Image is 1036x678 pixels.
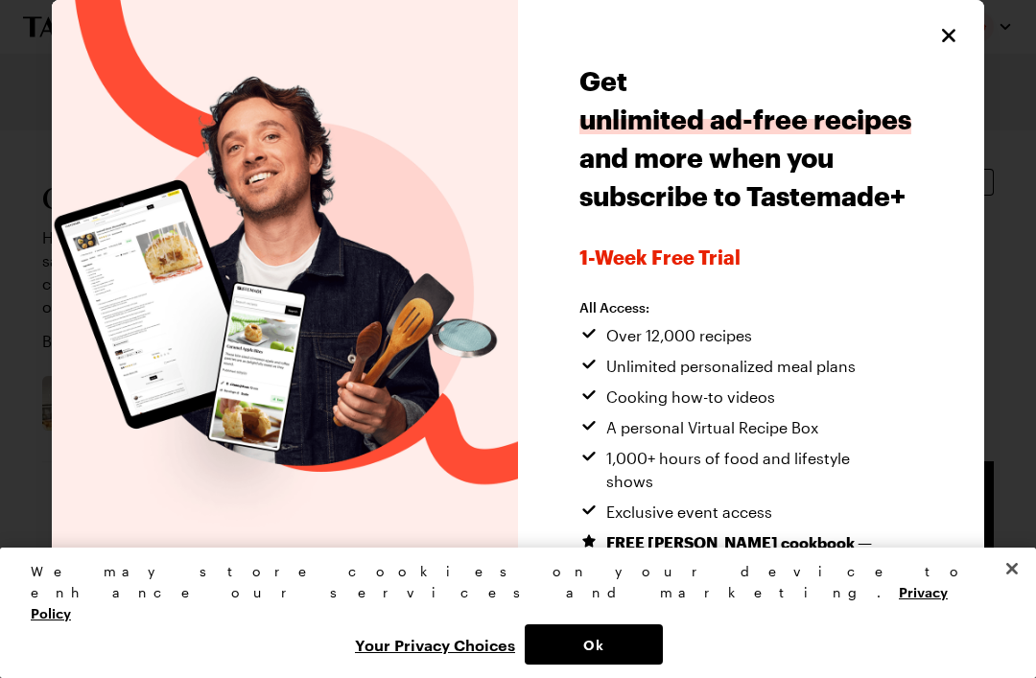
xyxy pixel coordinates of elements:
[579,104,911,134] span: unlimited ad-free recipes
[606,355,856,378] span: Unlimited personalized meal plans
[606,447,896,493] span: 1,000+ hours of food and lifestyle shows
[31,561,989,665] div: Privacy
[606,531,896,577] span: FREE [PERSON_NAME] cookbook — EAT: Easy, Affordable, Tasty
[579,299,896,316] h2: All Access:
[606,324,752,347] span: Over 12,000 recipes
[31,561,989,624] div: We may store cookies on your device to enhance our services and marketing.
[606,386,775,409] span: Cooking how-to videos
[606,416,818,439] span: A personal Virtual Recipe Box
[606,501,772,524] span: Exclusive event access
[525,624,663,665] button: Ok
[579,245,923,269] span: 1-week Free Trial
[991,548,1033,590] button: Close
[936,23,961,48] button: Close
[345,624,525,665] button: Your Privacy Choices
[579,61,923,215] h1: Get and more when you subscribe to Tastemade+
